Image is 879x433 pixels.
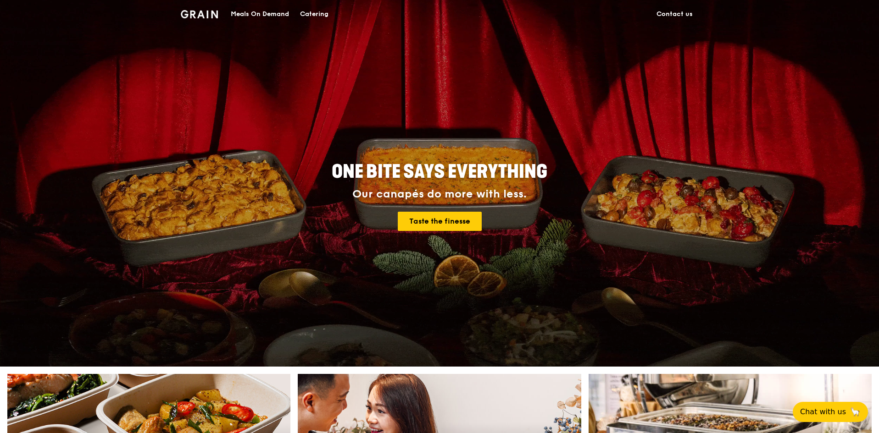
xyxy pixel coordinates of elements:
[651,0,698,28] a: Contact us
[332,161,547,183] span: ONE BITE SAYS EVERYTHING
[231,0,289,28] div: Meals On Demand
[300,0,328,28] div: Catering
[398,212,482,231] a: Taste the finesse
[800,406,846,417] span: Chat with us
[274,188,605,201] div: Our canapés do more with less.
[181,10,218,18] img: Grain
[850,406,861,417] span: 🦙
[793,402,868,422] button: Chat with us🦙
[295,0,334,28] a: Catering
